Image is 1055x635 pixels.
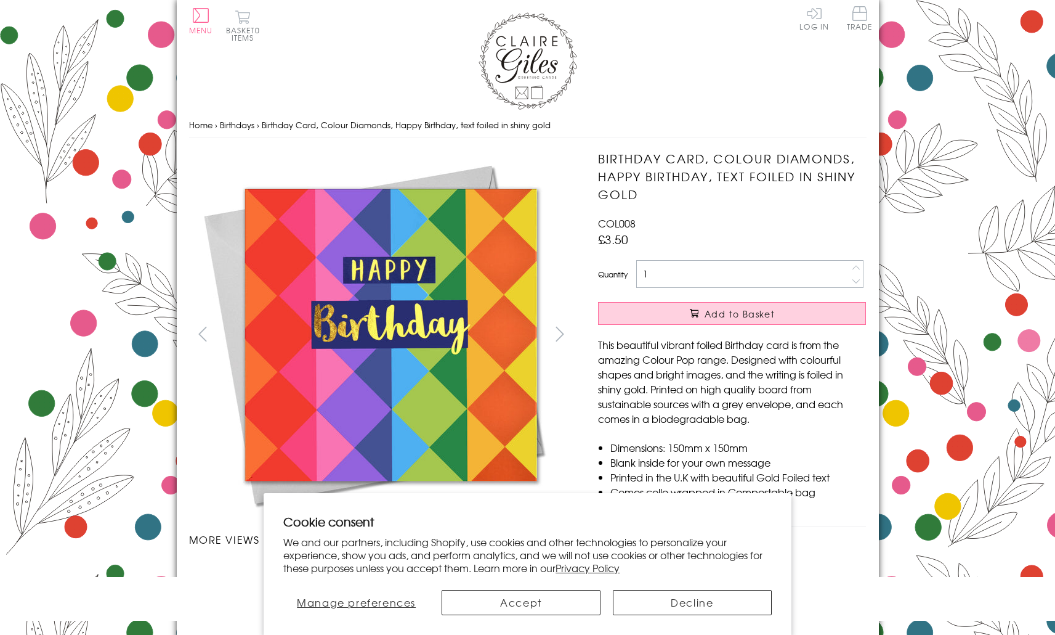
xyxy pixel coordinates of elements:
[189,8,213,34] button: Menu
[847,6,873,33] a: Trade
[598,337,866,426] p: This beautiful vibrant foiled Birthday card is from the amazing Colour Pop range. Designed with c...
[610,440,866,455] li: Dimensions: 150mm x 150mm
[283,590,429,615] button: Manage preferences
[598,216,636,231] span: COL008
[613,590,772,615] button: Decline
[283,536,772,574] p: We and our partners, including Shopify, use cookies and other technologies to personalize your ex...
[297,595,416,610] span: Manage preferences
[799,6,829,30] a: Log In
[598,269,628,280] label: Quantity
[189,119,212,131] a: Home
[257,119,259,131] span: ›
[189,25,213,36] span: Menu
[215,119,217,131] span: ›
[232,25,260,43] span: 0 items
[847,6,873,30] span: Trade
[479,12,577,110] img: Claire Giles Greetings Cards
[189,320,217,348] button: prev
[189,113,867,138] nav: breadcrumbs
[705,308,775,320] span: Add to Basket
[556,560,620,575] a: Privacy Policy
[598,150,866,203] h1: Birthday Card, Colour Diamonds, Happy Birthday, text foiled in shiny gold
[442,590,600,615] button: Accept
[610,455,866,470] li: Blank inside for your own message
[283,513,772,530] h2: Cookie consent
[226,10,260,41] button: Basket0 items
[598,231,628,248] span: £3.50
[610,485,866,499] li: Comes cello wrapped in Compostable bag
[610,470,866,485] li: Printed in the U.K with beautiful Gold Foiled text
[262,119,551,131] span: Birthday Card, Colour Diamonds, Happy Birthday, text foiled in shiny gold
[189,150,559,520] img: Birthday Card, Colour Diamonds, Happy Birthday, text foiled in shiny gold
[546,320,573,348] button: next
[598,302,866,325] button: Add to Basket
[189,532,574,547] h3: More views
[220,119,254,131] a: Birthdays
